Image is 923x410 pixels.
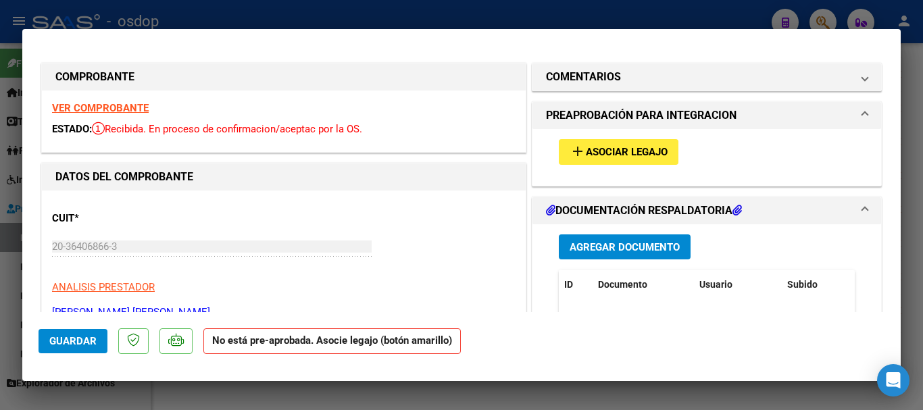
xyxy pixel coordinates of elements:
[849,270,917,299] datatable-header-cell: Acción
[559,234,691,259] button: Agregar Documento
[877,364,909,396] div: Open Intercom Messenger
[570,143,586,159] mat-icon: add
[532,63,881,91] mat-expansion-panel-header: COMENTARIOS
[546,69,621,85] h1: COMENTARIOS
[559,139,678,164] button: Asociar Legajo
[532,102,881,129] mat-expansion-panel-header: PREAPROBACIÓN PARA INTEGRACION
[694,270,782,299] datatable-header-cell: Usuario
[546,203,742,219] h1: DOCUMENTACIÓN RESPALDATORIA
[49,335,97,347] span: Guardar
[564,279,573,290] span: ID
[787,279,818,290] span: Subido
[593,270,694,299] datatable-header-cell: Documento
[532,197,881,224] mat-expansion-panel-header: DOCUMENTACIÓN RESPALDATORIA
[203,328,461,355] strong: No está pre-aprobada. Asocie legajo (botón amarillo)
[699,279,732,290] span: Usuario
[55,70,134,83] strong: COMPROBANTE
[586,147,668,159] span: Asociar Legajo
[559,270,593,299] datatable-header-cell: ID
[598,279,647,290] span: Documento
[52,305,516,320] p: [PERSON_NAME] [PERSON_NAME]
[782,270,849,299] datatable-header-cell: Subido
[52,281,155,293] span: ANALISIS PRESTADOR
[532,129,881,185] div: PREAPROBACIÓN PARA INTEGRACION
[52,211,191,226] p: CUIT
[52,123,92,135] span: ESTADO:
[39,329,107,353] button: Guardar
[52,102,149,114] a: VER COMPROBANTE
[92,123,362,135] span: Recibida. En proceso de confirmacion/aceptac por la OS.
[55,170,193,183] strong: DATOS DEL COMPROBANTE
[546,107,737,124] h1: PREAPROBACIÓN PARA INTEGRACION
[570,241,680,253] span: Agregar Documento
